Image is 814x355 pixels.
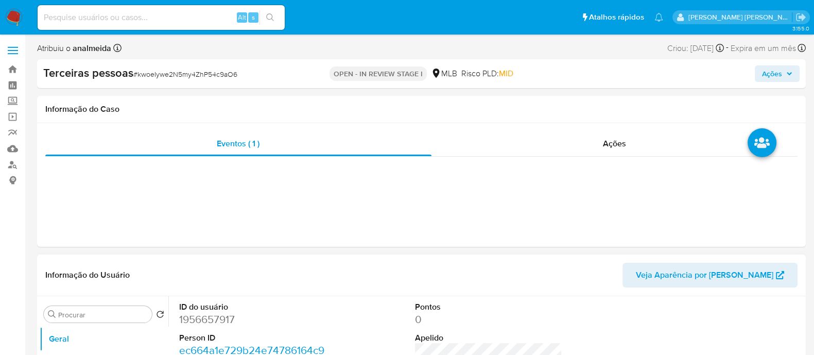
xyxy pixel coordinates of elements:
dd: 0 [415,312,562,327]
span: Veja Aparência por [PERSON_NAME] [636,263,773,288]
dt: Pontos [415,301,562,313]
input: Pesquise usuários ou casos... [38,11,285,24]
button: Retornar ao pedido padrão [156,310,164,322]
input: Procurar [58,310,148,319]
span: # kwoeIywe2N5my4ZhP54c9aO6 [133,69,237,79]
button: Procurar [48,310,56,318]
h1: Informação do Caso [45,104,798,114]
b: Terceiras pessoas [43,64,133,81]
span: Eventos ( 1 ) [217,138,259,149]
span: s [252,12,255,22]
span: Atalhos rápidos [589,12,644,23]
button: search-icon [259,10,281,25]
span: Alt [238,12,246,22]
span: Ações [762,65,782,82]
button: Ações [755,65,800,82]
span: Risco PLD: [461,68,513,79]
button: Geral [40,327,168,351]
button: Veja Aparência por [PERSON_NAME] [622,263,798,288]
dt: Apelido [415,332,562,344]
dt: ID do usuário [179,301,326,313]
span: Ações [603,138,626,149]
dd: 1956657917 [179,312,326,327]
span: Expira em um mês [731,43,796,54]
a: Sair [795,12,806,23]
b: analmeida [71,42,111,54]
span: MID [499,67,513,79]
div: Criou: [DATE] [667,41,724,55]
span: - [726,41,729,55]
dt: Person ID [179,332,326,344]
p: OPEN - IN REVIEW STAGE I [330,66,427,81]
div: MLB [431,68,457,79]
p: anna.almeida@mercadopago.com.br [688,12,792,22]
a: Notificações [654,13,663,22]
h1: Informação do Usuário [45,270,130,280]
span: Atribuiu o [37,43,111,54]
